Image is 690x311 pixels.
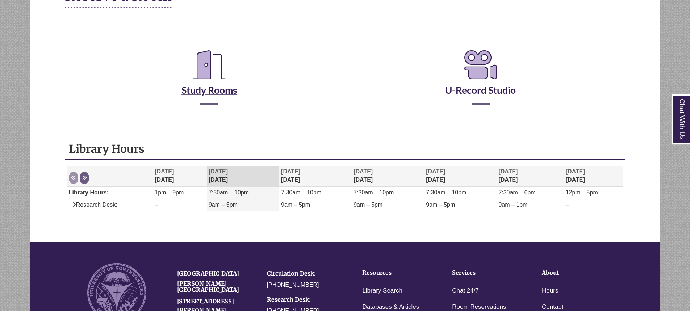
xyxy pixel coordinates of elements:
span: 7:30am – 10pm [354,189,394,196]
th: [DATE] [424,166,497,186]
span: 9am – 5pm [209,202,238,208]
span: 9am – 5pm [281,202,310,208]
a: Library Search [362,286,402,296]
span: [DATE] [155,168,174,175]
th: [DATE] [153,166,207,186]
button: Next week [80,172,89,184]
th: [DATE] [279,166,352,186]
h4: About [542,270,609,276]
span: 7:30am – 10pm [281,189,321,196]
h1: Library Hours [69,142,622,156]
span: [DATE] [354,168,373,175]
span: 7:30am – 10pm [209,189,249,196]
th: [DATE] [207,166,279,186]
span: 9am – 1pm [498,202,527,208]
span: 9am – 5pm [354,202,382,208]
h4: [PERSON_NAME][GEOGRAPHIC_DATA] [177,281,256,293]
h4: Services [452,270,519,276]
span: – [155,202,158,208]
th: [DATE] [497,166,564,186]
span: 7:30am – 6pm [498,189,535,196]
span: [DATE] [566,168,585,175]
td: Library Hours: [67,187,153,199]
span: 12pm – 5pm [566,189,598,196]
span: 7:30am – 10pm [426,189,466,196]
a: U-Record Studio [445,66,516,96]
th: [DATE] [564,166,623,186]
span: [DATE] [209,168,228,175]
div: Reserve a Room [65,26,626,126]
a: [GEOGRAPHIC_DATA] [177,270,239,277]
span: [DATE] [498,168,518,175]
button: Previous week [69,172,78,184]
th: [DATE] [352,166,424,186]
a: Hours [542,286,558,296]
span: 1pm – 9pm [155,189,184,196]
span: – [566,202,569,208]
div: Libchat [65,231,626,235]
h4: Research Desk: [267,297,346,303]
a: Chat 24/7 [452,286,479,296]
span: [DATE] [426,168,445,175]
h4: Circulation Desk: [267,270,346,277]
span: [DATE] [281,168,300,175]
span: Research Desk: [69,202,117,208]
div: Library Hours [65,138,625,224]
h4: Resources [362,270,430,276]
a: Study Rooms [181,66,237,96]
span: 9am – 5pm [426,202,455,208]
a: [PHONE_NUMBER] [267,282,319,288]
